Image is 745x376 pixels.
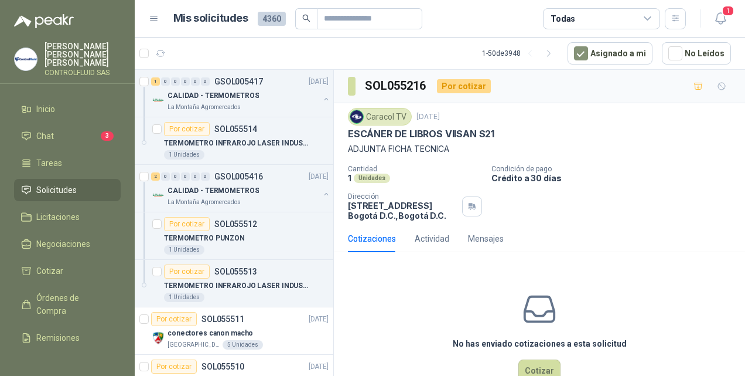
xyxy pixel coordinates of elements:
img: Company Logo [151,93,165,107]
h3: SOL055216 [365,77,428,95]
div: 0 [181,172,190,181]
p: SOL055514 [214,125,257,133]
div: 1 Unidades [164,245,204,255]
div: 0 [201,172,210,181]
div: Por cotizar [164,217,210,231]
a: Chat3 [14,125,121,147]
div: 1 - 50 de 3948 [482,44,558,63]
div: Por cotizar [437,79,491,93]
img: Company Logo [350,110,363,123]
a: Negociaciones [14,233,121,255]
button: No Leídos [662,42,731,65]
button: Asignado a mi [568,42,652,65]
p: [STREET_ADDRESS] Bogotá D.C. , Bogotá D.C. [348,201,457,221]
p: [PERSON_NAME] [PERSON_NAME] [PERSON_NAME] [45,42,121,67]
h1: Mis solicitudes [173,10,248,27]
p: [DATE] [309,76,329,87]
a: Solicitudes [14,179,121,201]
span: 3 [101,131,114,141]
div: Caracol TV [348,108,412,126]
div: 1 Unidades [164,150,204,160]
span: search [302,14,310,22]
p: TERMOMETRO INFRAROJO LASER INDUSTRIAL [164,280,310,292]
span: Cotizar [36,265,63,277]
p: GSOL005417 [214,77,263,86]
div: 0 [181,77,190,86]
div: 1 [151,77,160,86]
div: Por cotizar [151,312,197,326]
div: 1 Unidades [164,293,204,302]
p: [DATE] [309,314,329,325]
p: La Montaña Agromercados [168,103,241,112]
div: 0 [201,77,210,86]
div: 0 [191,77,200,86]
div: 0 [161,172,170,181]
div: 5 Unidades [223,340,263,350]
p: [DATE] [416,111,440,123]
p: [GEOGRAPHIC_DATA][PERSON_NAME] [168,340,220,350]
a: Remisiones [14,327,121,349]
a: Por cotizarSOL055513TERMOMETRO INFRAROJO LASER INDUSTRIAL1 Unidades [135,260,333,307]
a: Por cotizarSOL055512TERMOMETRO PUNZON1 Unidades [135,212,333,260]
a: Órdenes de Compra [14,287,121,322]
button: 1 [710,8,731,29]
a: Cotizar [14,260,121,282]
p: CALIDAD - TERMOMETROS [168,185,259,197]
p: ADJUNTA FICHA TECNICA [348,143,731,155]
p: GSOL005416 [214,172,263,181]
span: Tareas [36,157,62,170]
div: Por cotizar [151,360,197,374]
p: Condición de pago [491,165,740,173]
span: 4360 [258,12,286,26]
img: Company Logo [15,48,37,70]
div: 0 [171,77,180,86]
span: Negociaciones [36,238,90,250]
a: Licitaciones [14,206,121,228]
a: Por cotizarSOL055514TERMOMETRO INFRAROJO LASER INDUSTRIAL1 Unidades [135,117,333,165]
div: Todas [551,12,575,25]
p: conectores canon macho [168,328,253,339]
div: Unidades [354,174,390,183]
a: Por cotizarSOL055511[DATE] Company Logoconectores canon macho[GEOGRAPHIC_DATA][PERSON_NAME]5 Unid... [135,307,333,355]
span: Órdenes de Compra [36,292,110,317]
img: Company Logo [151,331,165,345]
p: CONTROLFLUID SAS [45,69,121,76]
span: Remisiones [36,331,80,344]
img: Logo peakr [14,14,74,28]
span: 1 [722,5,734,16]
img: Company Logo [151,188,165,202]
p: TERMOMETRO INFRAROJO LASER INDUSTRIAL [164,138,310,149]
a: Inicio [14,98,121,120]
p: Dirección [348,192,457,201]
p: TERMOMETRO PUNZON [164,233,245,244]
p: [DATE] [309,171,329,182]
h3: No has enviado cotizaciones a esta solicitud [453,337,627,350]
div: Por cotizar [164,265,210,279]
div: 0 [171,172,180,181]
a: Tareas [14,152,121,174]
div: Actividad [415,232,449,245]
div: Mensajes [468,232,504,245]
span: Licitaciones [36,211,80,223]
p: SOL055511 [201,315,244,323]
p: La Montaña Agromercados [168,198,241,207]
p: ESCÁNER DE LIBROS VIISAN S21 [348,128,494,140]
div: 0 [191,172,200,181]
span: Solicitudes [36,184,77,197]
p: Cantidad [348,165,482,173]
p: 1 [348,173,351,183]
a: 2 0 0 0 0 0 GSOL005416[DATE] Company LogoCALIDAD - TERMOMETROSLa Montaña Agromercados [151,170,331,207]
span: Chat [36,130,54,143]
p: SOL055512 [214,220,257,228]
div: 2 [151,172,160,181]
span: Inicio [36,103,55,116]
p: CALIDAD - TERMOMETROS [168,90,259,101]
p: SOL055513 [214,267,257,276]
div: Por cotizar [164,122,210,136]
p: Crédito a 30 días [491,173,740,183]
div: 0 [161,77,170,86]
p: SOL055510 [201,363,244,371]
p: [DATE] [309,361,329,372]
div: Cotizaciones [348,232,396,245]
a: 1 0 0 0 0 0 GSOL005417[DATE] Company LogoCALIDAD - TERMOMETROSLa Montaña Agromercados [151,74,331,112]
